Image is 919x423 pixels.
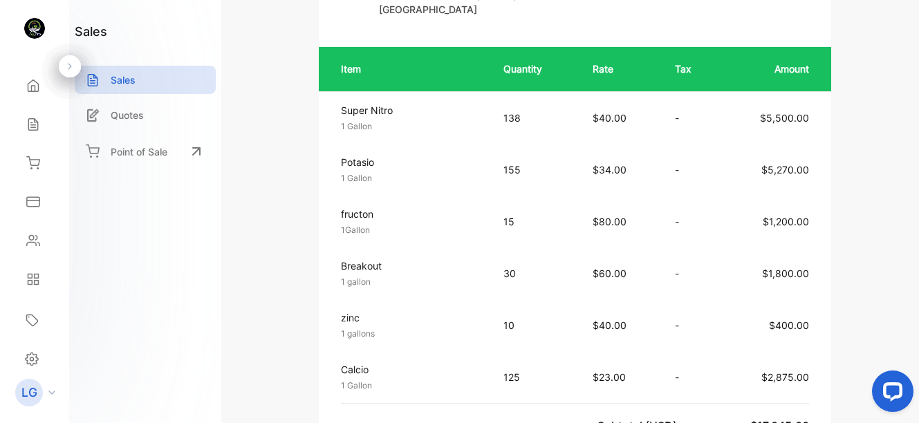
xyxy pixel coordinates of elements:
p: 1 Gallon [341,172,479,185]
span: $400.00 [769,319,809,331]
a: Quotes [75,101,216,129]
span: $2,875.00 [761,371,809,383]
p: LG [21,384,37,402]
p: Amount [734,62,809,76]
p: 155 [503,162,565,177]
a: Point of Sale [75,136,216,167]
span: $23.00 [593,371,626,383]
span: $5,500.00 [760,112,809,124]
p: Item [341,62,476,76]
span: $40.00 [593,319,626,331]
p: - [675,266,707,281]
img: logo [24,18,45,39]
p: Super Nitro [341,103,479,117]
p: 1 gallon [341,276,479,288]
p: - [675,111,707,125]
span: $5,270.00 [761,164,809,176]
h1: sales [75,22,107,41]
span: $1,800.00 [762,267,809,279]
p: 15 [503,214,565,229]
p: 1 gallons [341,328,479,340]
p: Calcio [341,362,479,377]
p: Rate [593,62,648,76]
span: $34.00 [593,164,626,176]
p: 1Gallon [341,224,479,236]
span: $1,200.00 [763,216,809,227]
p: - [675,318,707,332]
span: $80.00 [593,216,626,227]
p: - [675,214,707,229]
iframe: LiveChat chat widget [861,365,919,423]
span: $60.00 [593,267,626,279]
p: zinc [341,310,479,325]
a: Sales [75,66,216,94]
p: - [675,162,707,177]
p: 10 [503,318,565,332]
p: 1 Gallon [341,120,479,133]
p: Point of Sale [111,144,167,159]
p: Tax [675,62,707,76]
p: Quantity [503,62,565,76]
p: Potasio [341,155,479,169]
p: 125 [503,370,565,384]
p: Breakout [341,258,479,273]
p: 1 Gallon [341,379,479,392]
p: Sales [111,73,136,87]
span: $40.00 [593,112,626,124]
p: fructon [341,207,479,221]
p: 30 [503,266,565,281]
p: - [675,370,707,384]
p: 138 [503,111,565,125]
p: Quotes [111,108,144,122]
